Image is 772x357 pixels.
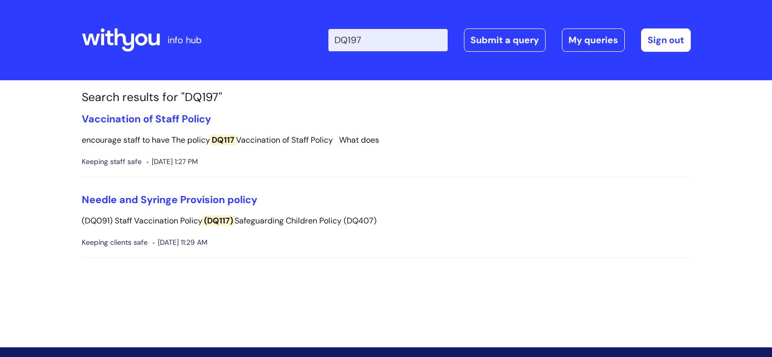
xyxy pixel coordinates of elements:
h1: Search results for "DQ197" [82,90,691,105]
a: My queries [562,28,625,52]
a: Submit a query [464,28,546,52]
p: (DQ091) Staff Vaccination Policy Safeguarding Children Policy (DQ407) [82,214,691,229]
span: DQ117 [210,135,236,145]
a: Vaccination of Staff Policy [82,112,211,125]
span: (DQ117) [203,215,234,226]
span: Keeping clients safe [82,236,148,249]
p: encourage staff to have The policy Vaccination of Staff Policy What does [82,133,691,148]
p: info hub [167,32,202,48]
span: [DATE] 1:27 PM [147,155,198,168]
a: Sign out [641,28,691,52]
span: Keeping staff safe [82,155,142,168]
a: Needle and Syringe Provision policy [82,193,257,206]
input: Search [328,29,448,51]
span: [DATE] 11:29 AM [153,236,208,249]
div: | - [328,28,691,52]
